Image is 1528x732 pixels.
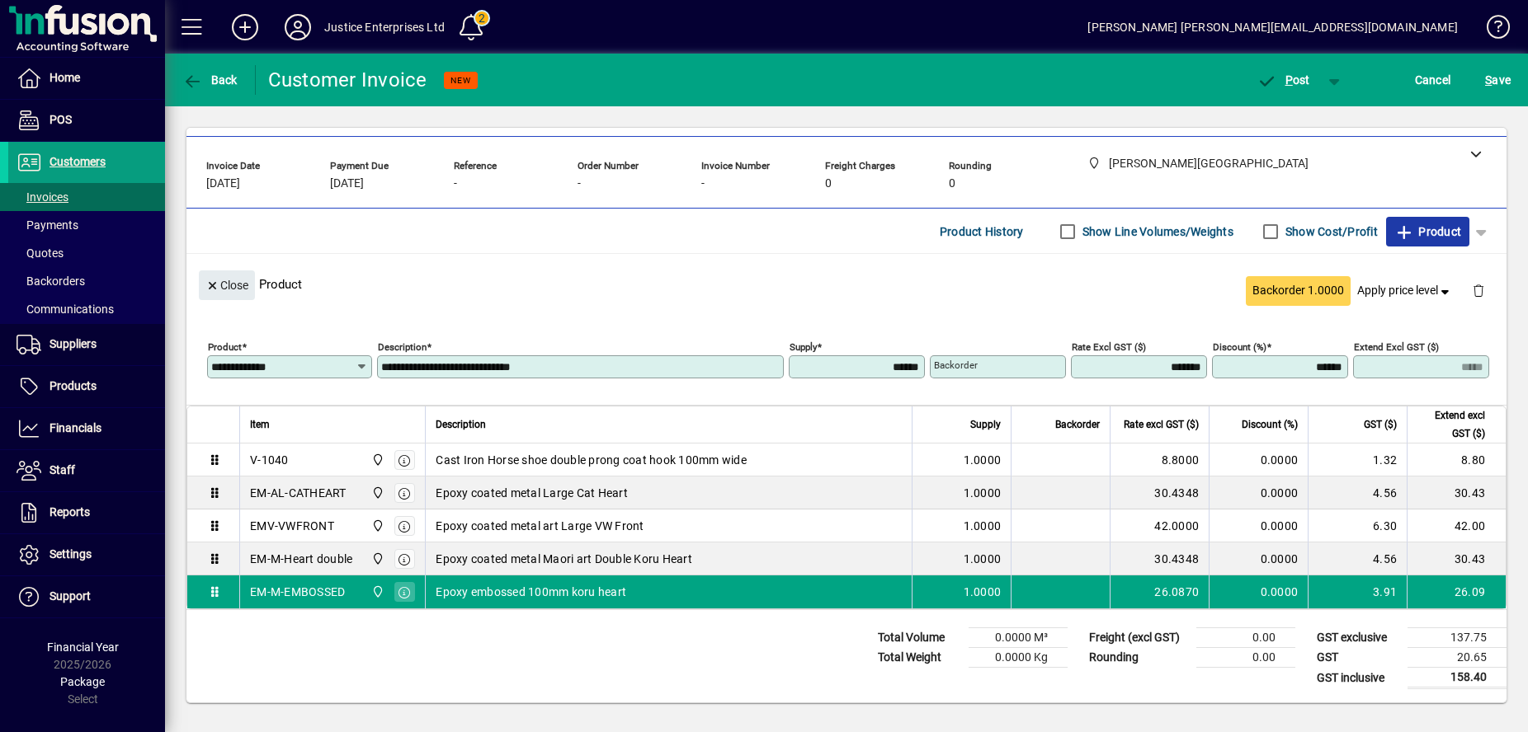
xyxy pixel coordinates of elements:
[8,267,165,295] a: Backorders
[367,550,386,568] span: henderson warehouse
[1213,341,1266,353] mat-label: Discount (%)
[1081,628,1196,648] td: Freight (excl GST)
[1351,276,1460,306] button: Apply price level
[8,534,165,575] a: Settings
[1120,452,1199,468] div: 8.8000
[450,75,471,86] span: NEW
[8,492,165,533] a: Reports
[1407,575,1506,608] td: 26.09
[970,415,1001,434] span: Supply
[1459,283,1498,298] app-page-header-button: Delete
[17,246,64,260] span: Quotes
[825,177,832,190] span: 0
[8,239,165,267] a: Quotes
[964,551,1002,567] span: 1.0000
[205,272,248,299] span: Close
[870,648,969,668] td: Total Weight
[182,73,238,87] span: Back
[17,218,78,232] span: Payments
[454,177,457,190] span: -
[1354,341,1439,353] mat-label: Extend excl GST ($)
[8,450,165,491] a: Staff
[195,277,259,292] app-page-header-button: Close
[1309,628,1408,648] td: GST exclusive
[1196,648,1295,668] td: 0.00
[1124,415,1199,434] span: Rate excl GST ($)
[1474,3,1507,57] a: Knowledge Base
[367,484,386,502] span: henderson warehouse
[940,218,1024,245] span: Product History
[1209,476,1308,509] td: 0.0000
[964,584,1002,600] span: 1.0000
[1120,584,1199,600] div: 26.0870
[367,451,386,469] span: henderson warehouse
[1415,67,1451,93] span: Cancel
[1459,270,1498,310] button: Delete
[250,415,270,434] span: Item
[8,295,165,323] a: Communications
[8,183,165,211] a: Invoices
[1357,282,1453,299] span: Apply price level
[186,254,1507,314] div: Product
[1055,415,1100,434] span: Backorder
[50,589,91,603] span: Support
[1308,509,1407,542] td: 6.30
[1079,223,1233,240] label: Show Line Volumes/Weights
[1209,542,1308,575] td: 0.0000
[1309,668,1408,688] td: GST inclusive
[790,341,817,353] mat-label: Supply
[436,551,692,567] span: Epoxy coated metal Maori art Double Koru Heart
[165,65,256,95] app-page-header-button: Back
[8,100,165,141] a: POS
[969,648,1068,668] td: 0.0000 Kg
[367,517,386,535] span: henderson warehouse
[1417,406,1485,443] span: Extend excl GST ($)
[1308,443,1407,476] td: 1.32
[206,177,240,190] span: [DATE]
[1485,73,1492,87] span: S
[47,640,119,654] span: Financial Year
[268,67,427,93] div: Customer Invoice
[1072,341,1146,353] mat-label: Rate excl GST ($)
[1209,443,1308,476] td: 0.0000
[1309,648,1408,668] td: GST
[208,341,242,353] mat-label: Product
[1209,575,1308,608] td: 0.0000
[969,628,1068,648] td: 0.0000 M³
[1407,476,1506,509] td: 30.43
[378,341,427,353] mat-label: Description
[964,485,1002,501] span: 1.0000
[8,366,165,407] a: Products
[8,408,165,449] a: Financials
[1407,509,1506,542] td: 42.00
[1394,218,1461,245] span: Product
[1246,276,1351,306] button: Backorder 1.0000
[949,177,955,190] span: 0
[8,58,165,99] a: Home
[219,12,271,42] button: Add
[964,518,1002,534] span: 1.0000
[1081,648,1196,668] td: Rounding
[436,518,644,534] span: Epoxy coated metal art Large VW Front
[1282,223,1378,240] label: Show Cost/Profit
[50,547,92,561] span: Settings
[1209,509,1308,542] td: 0.0000
[1411,65,1455,95] button: Cancel
[50,337,97,350] span: Suppliers
[934,359,978,371] mat-label: Backorder
[1285,73,1293,87] span: P
[1120,518,1199,534] div: 42.0000
[250,452,289,468] div: V-1040
[436,485,628,501] span: Epoxy coated metal Large Cat Heart
[1407,542,1506,575] td: 30.43
[1481,65,1515,95] button: Save
[870,628,969,648] td: Total Volume
[933,217,1030,246] button: Product History
[1408,648,1507,668] td: 20.65
[1257,73,1310,87] span: ost
[178,65,242,95] button: Back
[50,71,80,84] span: Home
[8,576,165,617] a: Support
[436,584,626,600] span: Epoxy embossed 100mm koru heart
[1308,542,1407,575] td: 4.56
